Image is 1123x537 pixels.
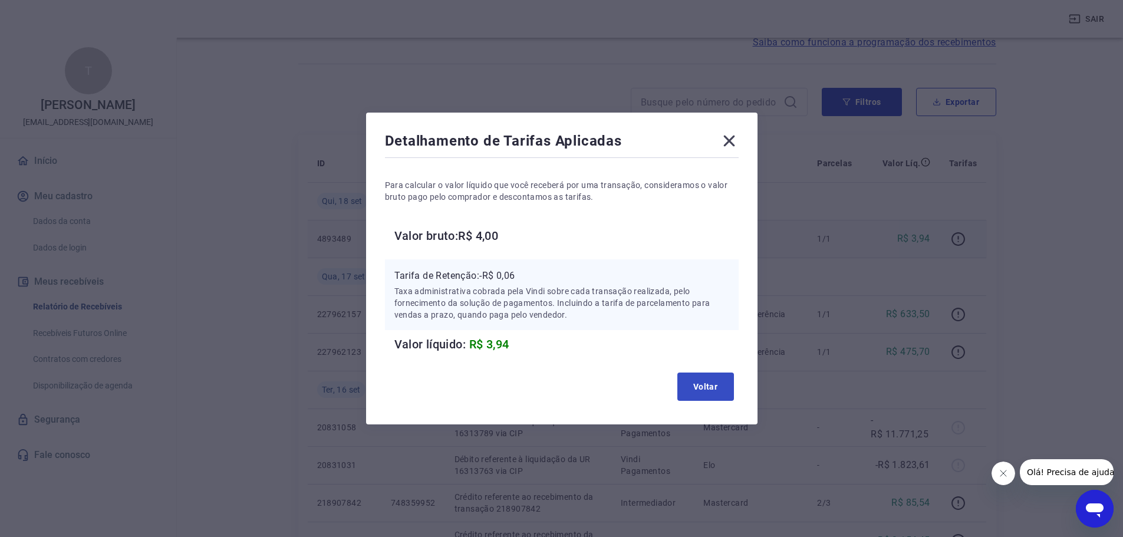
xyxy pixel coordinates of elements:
p: Taxa administrativa cobrada pela Vindi sobre cada transação realizada, pelo fornecimento da soluç... [394,285,729,321]
button: Voltar [677,373,734,401]
p: Tarifa de Retenção: -R$ 0,06 [394,269,729,283]
h6: Valor bruto: R$ 4,00 [394,226,739,245]
div: Detalhamento de Tarifas Aplicadas [385,131,739,155]
iframe: Botão para abrir a janela de mensagens [1076,490,1114,528]
p: Para calcular o valor líquido que você receberá por uma transação, consideramos o valor bruto pag... [385,179,739,203]
span: R$ 3,94 [469,337,509,351]
iframe: Mensagem da empresa [1020,459,1114,485]
iframe: Fechar mensagem [992,462,1015,485]
h6: Valor líquido: [394,335,739,354]
span: Olá! Precisa de ajuda? [7,8,99,18]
